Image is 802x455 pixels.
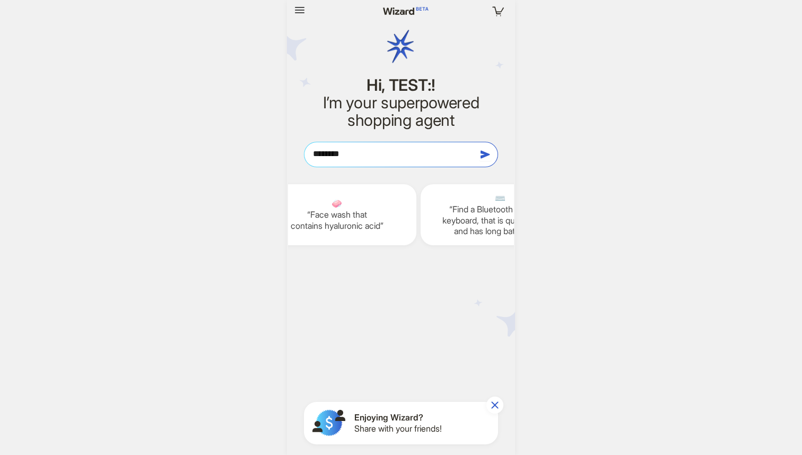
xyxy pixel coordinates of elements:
[266,209,408,231] q: Face wash that contains hyaluronic acid
[266,198,408,209] span: 🧼
[429,204,571,237] q: Find a Bluetooth computer keyboard, that is quiet, durable, and has long battery life.
[354,423,442,434] span: Share with your friends!
[304,402,498,444] button: Enjoying Wizard?Share with your friends!
[429,193,571,204] span: ⌨️
[257,184,416,245] div: 🧼Face wash that contains hyaluronic acid
[354,412,442,423] span: Enjoying Wizard?
[304,94,498,129] h2: I’m your superpowered shopping agent
[421,184,580,245] div: ⌨️Find a Bluetooth computer keyboard, that is quiet, durable, and has long battery life.
[304,76,498,94] h1: Hi, TEST:!
[369,4,433,89] img: wizard logo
